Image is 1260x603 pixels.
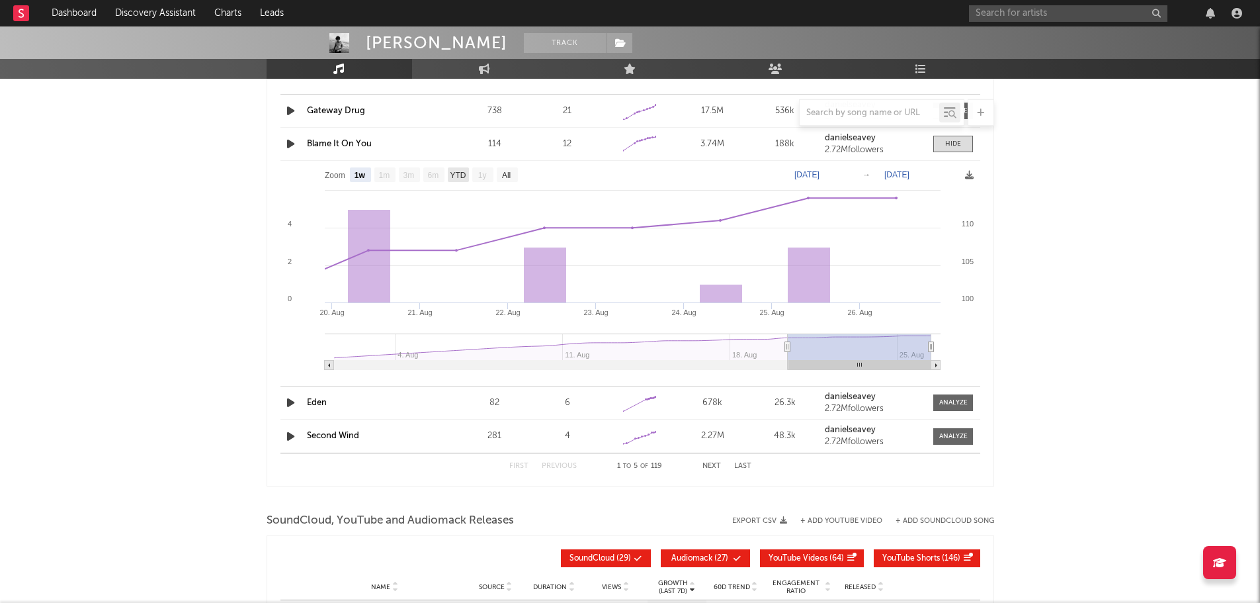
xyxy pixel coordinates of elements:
text: 3m [403,171,414,180]
div: 2.72M followers [825,146,924,155]
span: 60D Trend [714,583,750,591]
p: Growth [658,579,688,587]
text: 23. Aug [583,308,608,316]
span: SoundCloud [569,555,614,563]
text: 1w [354,171,365,180]
text: 2 [287,257,291,265]
text: 4 [287,220,291,228]
strong: danielseavey [825,393,876,401]
div: 6 [534,396,601,410]
button: Previous [542,463,577,470]
span: Source [479,583,505,591]
button: + Add YouTube Video [800,518,882,525]
text: YTD [450,171,466,180]
span: ( 27 ) [669,555,730,563]
div: 4 [534,430,601,443]
div: 12 [534,138,601,151]
div: 2.72M followers [825,438,924,447]
span: Name [371,583,390,591]
span: Released [845,583,876,591]
button: + Add SoundCloud Song [896,518,994,525]
text: 21. Aug [407,308,432,316]
div: [PERSON_NAME] [366,33,507,53]
button: Export CSV [732,517,787,525]
button: YouTube Shorts(146) [874,549,980,567]
a: danielseavey [825,393,924,402]
span: Audiomack [671,555,712,563]
text: 24. Aug [671,308,696,316]
div: 678k [679,396,745,410]
text: 22. Aug [495,308,520,316]
span: Engagement Ratio [769,579,823,595]
button: Track [524,33,607,53]
button: Audiomack(27) [661,549,750,567]
text: 105 [961,257,973,265]
button: + Add SoundCloud Song [882,518,994,525]
div: 1 5 119 [603,459,676,475]
text: 6m [427,171,439,180]
div: 281 [462,430,528,443]
span: ( 146 ) [882,555,960,563]
a: danielseavey [825,426,924,435]
button: First [509,463,528,470]
text: 110 [961,220,973,228]
div: 48.3k [752,430,818,443]
text: 1y [478,171,486,180]
button: Next [702,463,721,470]
div: 3.74M [679,138,745,151]
strong: danielseavey [825,134,876,142]
div: 114 [462,138,528,151]
button: Last [734,463,751,470]
span: Duration [533,583,567,591]
span: YouTube Videos [769,555,827,563]
span: ( 64 ) [769,555,844,563]
input: Search by song name or URL [800,108,939,118]
div: 2.72M followers [825,404,924,414]
text: 26. Aug [847,308,872,316]
div: 26.3k [752,396,818,410]
div: 188k [752,138,818,151]
span: to [623,463,631,469]
span: of [640,463,648,469]
p: (Last 7d) [658,587,688,595]
text: → [862,170,870,179]
text: [DATE] [794,170,819,179]
a: Second Wind [307,432,359,440]
text: 20. Aug [319,308,344,316]
text: 1m [378,171,390,180]
text: 100 [961,295,973,302]
text: 25. Aug [759,308,784,316]
a: danielseavey [825,134,924,143]
a: Blame It On You [307,140,372,148]
div: 2.27M [679,430,745,443]
div: 82 [462,396,528,410]
text: Zoom [325,171,345,180]
span: ( 29 ) [569,555,631,563]
a: Eden [307,398,327,407]
span: SoundCloud, YouTube and Audiomack Releases [267,513,514,529]
text: [DATE] [884,170,909,179]
text: 0 [287,295,291,302]
text: All [501,171,510,180]
strong: danielseavey [825,426,876,434]
span: Views [602,583,621,591]
button: SoundCloud(29) [561,549,651,567]
span: YouTube Shorts [882,555,940,563]
button: YouTube Videos(64) [760,549,864,567]
div: + Add YouTube Video [787,518,882,525]
input: Search for artists [969,5,1167,22]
